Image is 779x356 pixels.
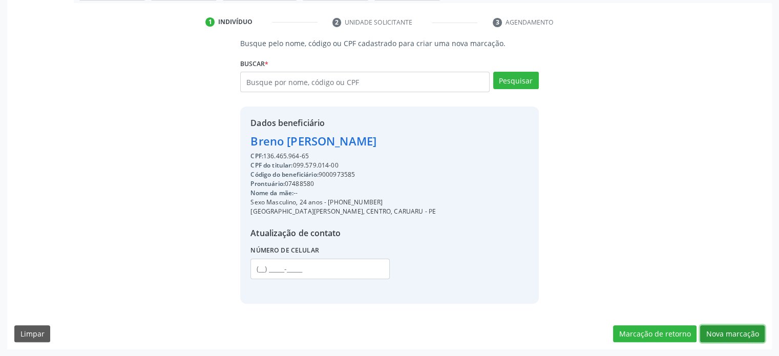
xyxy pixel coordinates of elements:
[250,170,436,179] div: 9000973585
[205,17,215,27] div: 1
[250,133,436,150] div: Breno [PERSON_NAME]
[250,227,436,239] div: Atualização de contato
[250,161,436,170] div: 099.579.014-00
[613,325,697,343] button: Marcação de retorno
[14,325,50,343] button: Limpar
[250,152,263,160] span: CPF:
[250,198,436,207] div: Sexo Masculino, 24 anos - [PHONE_NUMBER]
[240,72,489,92] input: Busque por nome, código ou CPF
[493,72,539,89] button: Pesquisar
[250,152,436,161] div: 136.465.964-65
[250,207,436,216] div: [GEOGRAPHIC_DATA][PERSON_NAME], CENTRO, CARUARU - PE
[250,189,436,198] div: --
[250,179,436,189] div: 07488580
[250,161,292,170] span: CPF do titular:
[218,17,252,27] div: Indivíduo
[250,170,318,179] span: Código do beneficiário:
[250,189,293,197] span: Nome da mãe:
[700,325,765,343] button: Nova marcação
[250,179,285,188] span: Prontuário:
[240,56,268,72] label: Buscar
[240,38,538,49] p: Busque pelo nome, código ou CPF cadastrado para criar uma nova marcação.
[250,243,319,259] label: Número de celular
[250,259,389,279] input: (__) _____-_____
[250,117,436,129] div: Dados beneficiário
